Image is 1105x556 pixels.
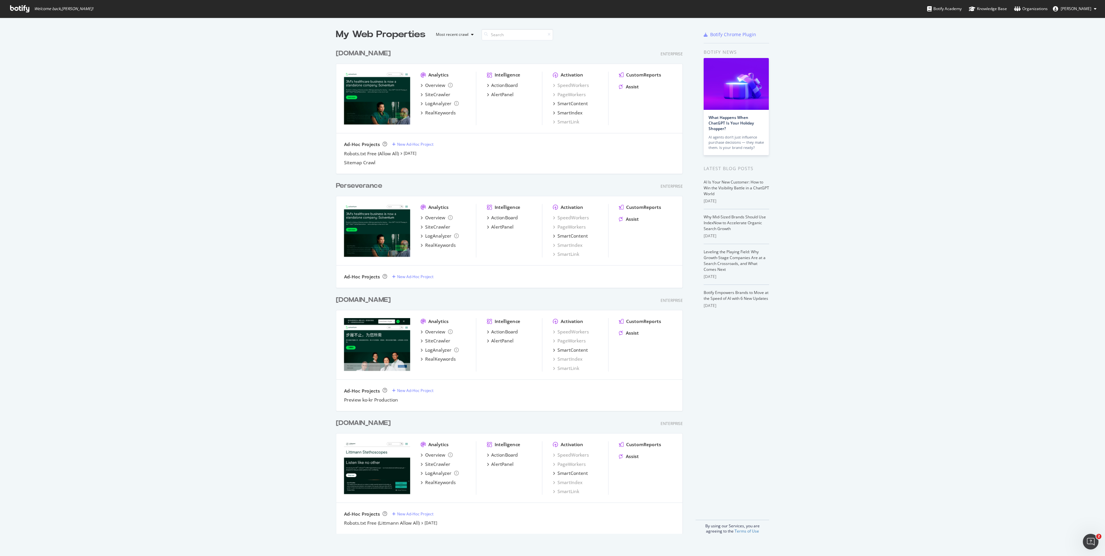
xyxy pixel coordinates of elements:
div: AlertPanel [491,461,514,467]
div: [DOMAIN_NAME] [336,295,391,305]
div: RealKeywords [425,242,456,248]
a: [DOMAIN_NAME] [336,418,393,428]
a: SiteCrawler [421,338,450,344]
div: Perseverance [336,181,382,191]
div: Enterprise [661,298,683,303]
a: ActionBoard [487,452,518,458]
a: CustomReports [619,441,661,448]
a: Overview [421,329,452,335]
a: Overview [421,214,452,221]
a: Overview [421,452,452,458]
div: Intelligence [495,318,520,325]
a: LogAnalyzer [421,100,459,107]
div: Sitemap Crawl [344,159,376,166]
a: AI Is Your New Customer: How to Win the Visibility Battle in a ChatGPT World [704,179,769,197]
div: Analytics [428,441,449,448]
div: Ad-Hoc Projects [344,141,380,148]
a: Leveling the Playing Field: Why Growth-Stage Companies Are at a Search Crossroads, and What Comes... [704,249,766,272]
a: Assist [619,216,639,222]
div: LogAnalyzer [425,347,452,353]
div: My Web Properties [336,28,425,41]
div: Intelligence [495,204,520,211]
div: Ad-Hoc Projects [344,273,380,280]
div: Analytics [428,204,449,211]
a: What Happens When ChatGPT Is Your Holiday Shopper? [709,115,754,131]
div: Botify news [704,49,769,56]
div: [DATE] [704,303,769,309]
a: AlertPanel [487,461,514,467]
div: SiteCrawler [425,461,450,467]
div: ActionBoard [491,452,518,458]
a: AlertPanel [487,224,514,230]
div: Activation [561,204,583,211]
a: [DOMAIN_NAME] [336,49,393,58]
div: Assist [626,83,639,90]
a: LogAnalyzer [421,347,459,353]
a: Botify Empowers Brands to Move at the Speed of AI with 6 New Updates [704,290,768,301]
div: Activation [561,441,583,448]
div: Assist [626,453,639,460]
div: RealKeywords [425,356,456,362]
a: Assist [619,330,639,336]
div: SmartIndex [553,479,582,486]
div: SmartContent [557,233,588,239]
a: SmartContent [553,100,588,107]
a: SiteCrawler [421,91,450,98]
div: [DOMAIN_NAME] [336,49,391,58]
a: CustomReports [619,318,661,325]
a: LogAnalyzer [421,233,459,239]
span: Travis Yano [1061,6,1091,11]
div: Assist [626,330,639,336]
div: Latest Blog Posts [704,165,769,172]
div: PageWorkers [553,461,586,467]
div: SiteCrawler [425,91,450,98]
div: PageWorkers [553,91,586,98]
div: SmartContent [557,347,588,353]
a: Why Mid-Sized Brands Should Use IndexNow to Accelerate Organic Search Growth [704,214,766,231]
div: AlertPanel [491,224,514,230]
a: Assist [619,83,639,90]
div: PageWorkers [553,338,586,344]
a: [DATE] [404,151,416,156]
div: AlertPanel [491,338,514,344]
a: Assist [619,453,639,460]
a: Overview [421,82,452,89]
div: SmartContent [557,100,588,107]
a: RealKeywords [421,242,456,248]
a: Perseverance [336,181,385,191]
div: SmartContent [557,470,588,476]
a: SmartContent [553,233,588,239]
a: SpeedWorkers [553,329,589,335]
div: Activation [561,72,583,78]
div: Ad-Hoc Projects [344,388,380,394]
div: SmartIndex [553,356,582,362]
a: SmartLink [553,365,579,372]
a: SmartIndex [553,242,582,248]
a: New Ad-Hoc Project [392,274,433,279]
a: New Ad-Hoc Project [392,388,433,393]
img: www.littmann.com [344,441,410,494]
button: Most recent crawl [431,29,476,40]
div: [DATE] [704,233,769,239]
a: New Ad-Hoc Project [392,141,433,147]
div: AlertPanel [491,91,514,98]
a: AlertPanel [487,338,514,344]
div: New Ad-Hoc Project [397,274,433,279]
button: [PERSON_NAME] [1048,4,1102,14]
a: ActionBoard [487,214,518,221]
a: SiteCrawler [421,224,450,230]
a: SmartLink [553,119,579,125]
a: SmartContent [553,470,588,476]
div: Overview [425,214,445,221]
div: LogAnalyzer [425,100,452,107]
div: LogAnalyzer [425,233,452,239]
div: Intelligence [495,441,520,448]
div: Activation [561,318,583,325]
div: Botify Academy [927,6,962,12]
div: New Ad-Hoc Project [397,141,433,147]
div: LogAnalyzer [425,470,452,476]
a: RealKeywords [421,356,456,362]
a: LogAnalyzer [421,470,459,476]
